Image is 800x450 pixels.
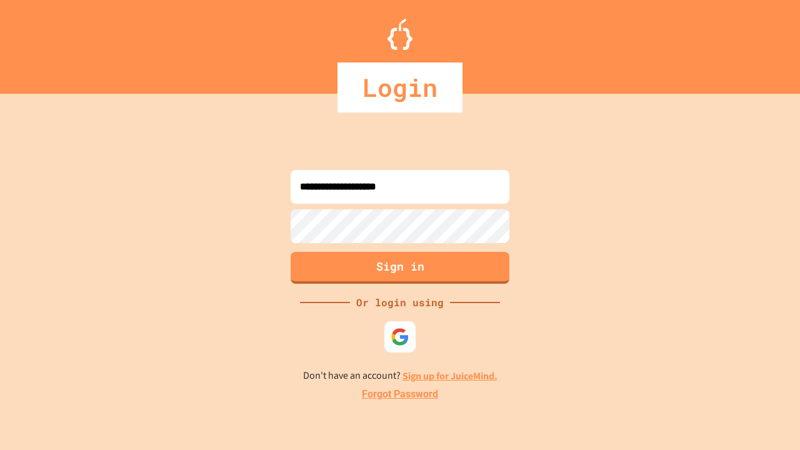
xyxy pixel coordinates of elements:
p: Don't have an account? [303,368,497,384]
img: Logo.svg [387,19,412,50]
button: Sign in [291,252,509,284]
img: google-icon.svg [391,327,409,346]
div: Or login using [350,295,450,310]
a: Sign up for JuiceMind. [402,369,497,382]
a: Forgot Password [362,387,438,402]
div: Login [337,62,462,112]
